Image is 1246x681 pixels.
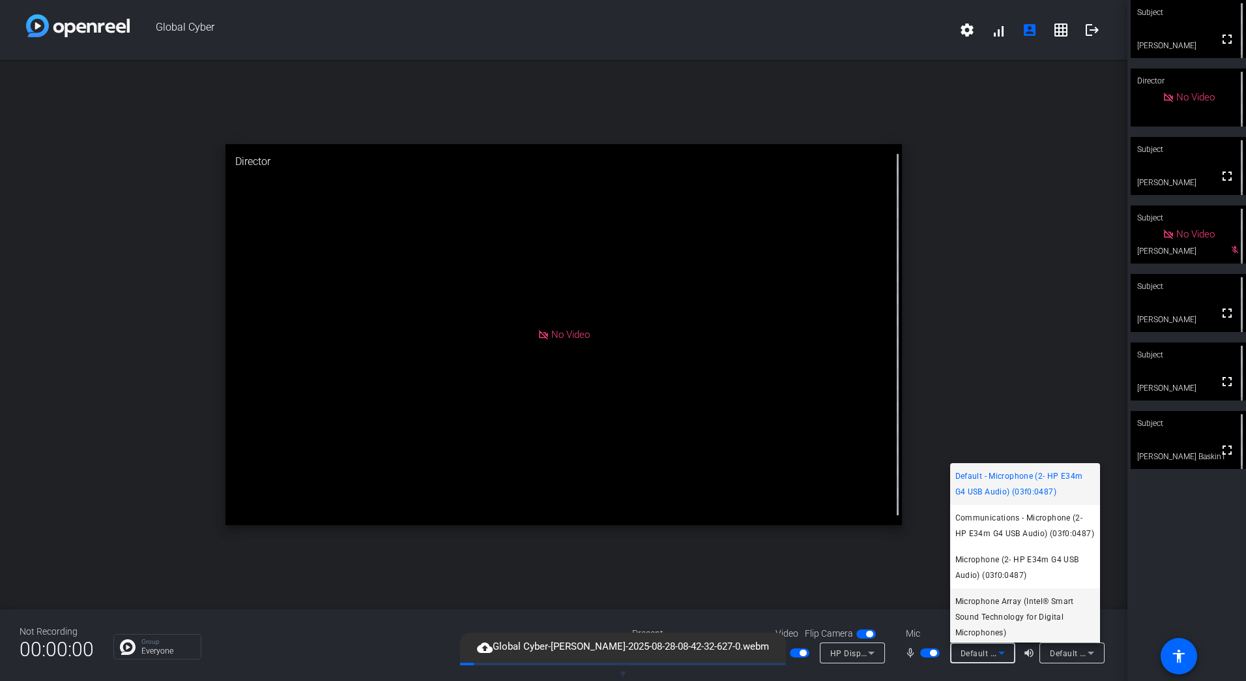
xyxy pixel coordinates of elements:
span: ▼ [618,668,628,680]
span: Microphone Array (Intel® Smart Sound Technology for Digital Microphones) [955,594,1095,641]
span: Microphone (2- HP E34m G4 USB Audio) (03f0:0487) [955,552,1095,583]
span: Default - Microphone (2- HP E34m G4 USB Audio) (03f0:0487) [955,468,1095,500]
span: Global Cyber-[PERSON_NAME]-2025-08-28-08-42-32-627-0.webm [471,639,775,655]
mat-icon: cloud_upload [477,640,493,656]
span: Communications - Microphone (2- HP E34m G4 USB Audio) (03f0:0487) [955,510,1095,541]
